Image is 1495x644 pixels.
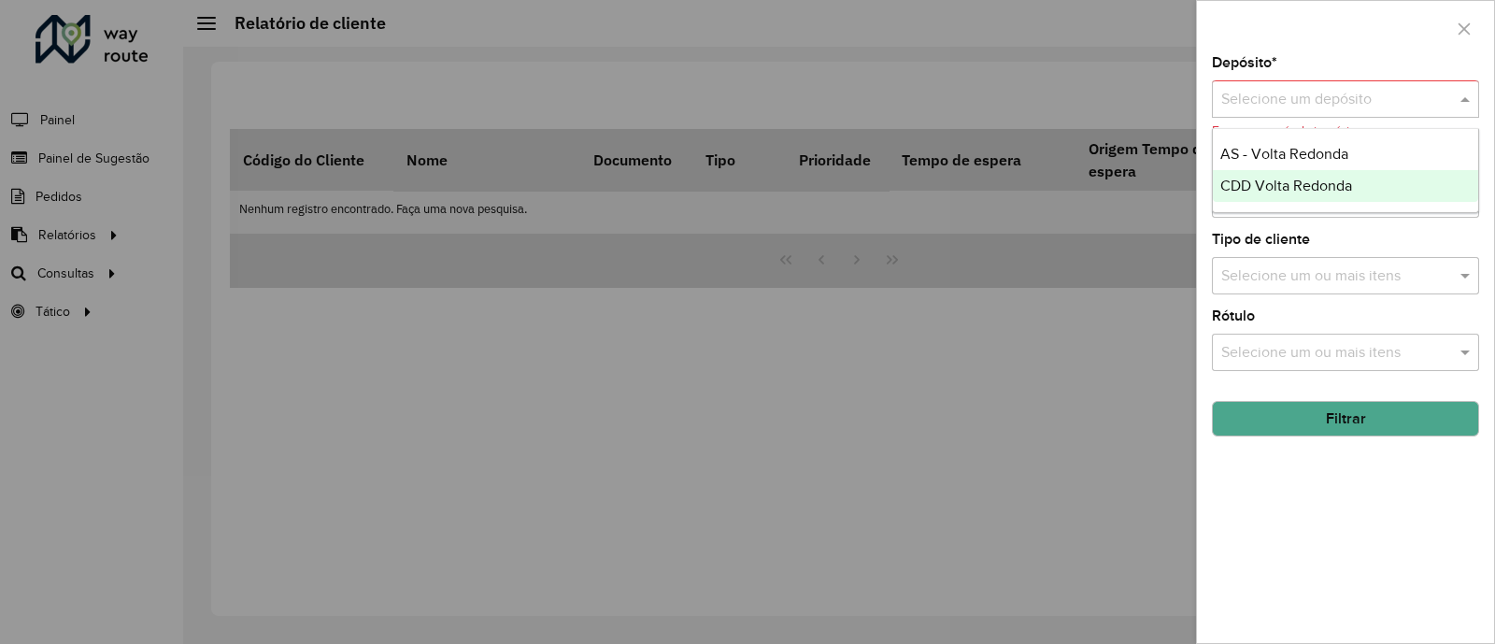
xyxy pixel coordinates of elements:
[1212,128,1479,213] ng-dropdown-panel: Options list
[1220,178,1352,193] span: CDD Volta Redonda
[1212,124,1357,138] formly-validation-message: Este campo é obrigatório
[1212,401,1479,436] button: Filtrar
[1220,146,1348,162] span: AS - Volta Redonda
[1212,51,1277,74] label: Depósito
[1212,228,1310,250] label: Tipo de cliente
[1212,305,1255,327] label: Rótulo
